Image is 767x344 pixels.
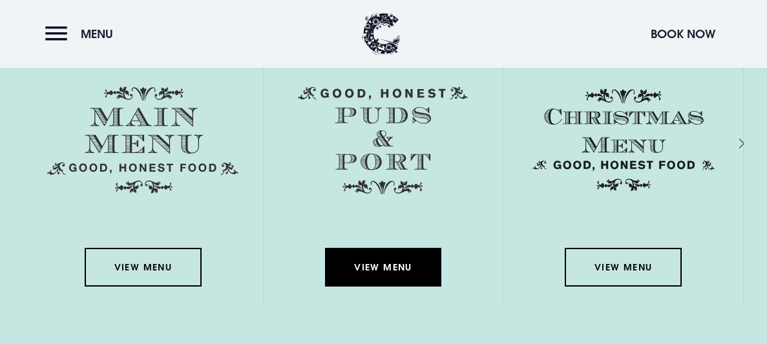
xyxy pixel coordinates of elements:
[565,248,681,287] a: View Menu
[85,248,201,287] a: View Menu
[47,86,238,194] img: Menu main menu
[362,13,401,55] img: Clandeboye Lodge
[81,26,113,41] span: Menu
[298,86,468,195] img: Menu puds and port
[45,20,120,48] button: Menu
[325,248,441,287] a: View Menu
[528,86,719,194] img: Christmas Menu SVG
[722,134,734,152] div: Next slide
[644,20,722,48] button: Book Now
